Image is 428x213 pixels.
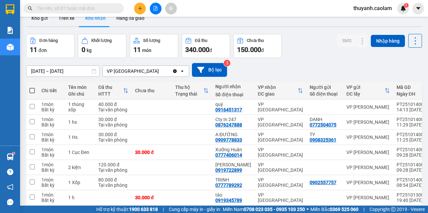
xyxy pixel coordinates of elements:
[330,207,358,212] strong: 0369 525 060
[41,152,62,158] div: Bất kỳ
[258,177,303,188] div: VP [GEOGRAPHIC_DATA]
[397,85,424,90] div: Mã GD
[41,177,62,182] div: 1 món
[215,132,251,137] div: A ĐƯỜNG
[41,88,62,93] div: Chi tiết
[215,102,251,107] div: quý
[215,137,242,143] div: 0909778833
[38,48,47,53] span: đơn
[111,10,150,26] button: Hàng đã giao
[185,46,209,54] span: 340.000
[310,206,358,213] span: Miền Bắc
[215,177,251,182] div: TRINH
[182,34,230,58] button: Đã thu340.000đ
[98,107,128,112] div: Tại văn phòng
[98,137,128,143] div: Tại văn phòng
[175,91,203,97] div: Trạng thái
[41,182,62,188] div: Bất kỳ
[41,147,62,152] div: 1 món
[98,177,128,182] div: 80.000 đ
[258,117,303,127] div: VP [GEOGRAPHIC_DATA]
[363,206,364,213] span: |
[7,184,13,190] span: notification
[258,192,303,203] div: VP [GEOGRAPHIC_DATA]
[348,4,397,12] span: thuyanh.caolam
[215,192,251,198] div: táo
[215,84,251,89] div: Người nhận
[41,137,62,143] div: Bất kỳ
[415,5,421,11] span: caret-down
[68,135,92,140] div: 1 Hs
[346,119,390,125] div: VP [PERSON_NAME]
[26,34,75,58] button: Đơn hàng11đơn
[371,35,405,47] button: Nhập hàng
[215,147,251,152] div: Xưởng Huân
[68,150,92,155] div: 1 Cục Đen
[39,38,58,43] div: Đơn hàng
[41,198,62,203] div: Bất kỳ
[215,162,251,167] div: ANH HUNG
[215,107,242,112] div: 0916451317
[397,91,424,97] div: Ngày ĐH
[169,206,221,213] span: Cung cấp máy in - giấy in:
[80,10,111,26] button: Kho nhận
[215,92,251,97] div: Số điện thoại
[195,38,207,43] div: Đã thu
[180,68,185,74] svg: open
[163,206,164,213] span: |
[258,162,303,173] div: VP [GEOGRAPHIC_DATA]
[68,195,92,200] div: 1 h
[107,68,159,74] div: VP [GEOGRAPHIC_DATA]
[307,208,309,211] span: ⚪️
[175,85,203,90] div: Thu hộ
[6,4,14,14] img: logo-vxr
[346,135,390,140] div: VP [PERSON_NAME]
[150,3,162,14] button: file-add
[172,82,212,100] th: Toggle SortBy
[405,3,407,8] span: 1
[135,195,169,200] div: 30.000 đ
[41,107,62,112] div: Bất kỳ
[134,3,146,14] button: plus
[224,60,230,66] sup: 3
[258,132,303,143] div: VP [GEOGRAPHIC_DATA]
[98,102,128,107] div: 40.000 đ
[254,82,306,100] th: Toggle SortBy
[237,46,261,54] span: 150.000
[82,46,85,54] span: 0
[98,91,123,97] div: HTTT
[310,132,340,137] div: TY
[346,104,390,110] div: VP [PERSON_NAME]
[215,167,242,173] div: 0919722899
[215,122,242,127] div: 0876247888
[41,192,62,198] div: 1 món
[98,167,128,173] div: Tại văn phòng
[26,66,99,76] input: Select a date range.
[310,180,336,185] div: 0902557757
[41,167,62,173] div: Bất kỳ
[41,132,62,137] div: 1 món
[346,85,385,90] div: VP gửi
[233,34,282,58] button: Chưa thu150.000đ
[153,6,158,11] span: file-add
[7,153,14,160] img: warehouse-icon
[142,48,151,53] span: món
[169,6,173,11] span: aim
[41,162,62,167] div: 1 món
[68,180,92,185] div: 1 Xốp
[258,91,298,97] div: ĐC giao
[310,91,340,97] div: Số điện thoại
[310,137,336,143] div: 0908325361
[258,147,303,158] div: VP [GEOGRAPHIC_DATA]
[215,198,242,203] div: 0919345789
[68,165,92,170] div: 2 kiện
[7,27,14,34] img: solution-icon
[337,35,357,47] button: SMS
[68,91,92,97] div: Ghi chú
[98,162,128,167] div: 120.000 đ
[7,199,13,205] span: message
[30,46,37,54] span: 11
[98,117,128,122] div: 30.000 đ
[95,82,132,100] th: Toggle SortBy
